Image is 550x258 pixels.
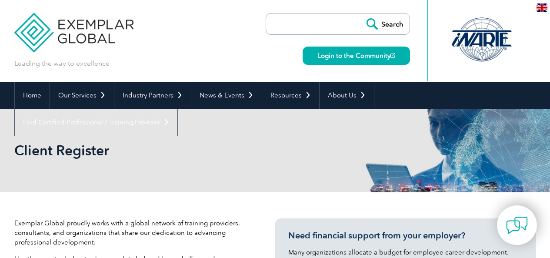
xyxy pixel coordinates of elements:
[191,82,262,109] a: News & Events
[14,59,110,68] p: Leading the way to excellence
[362,13,410,34] input: Search
[15,109,177,136] a: Find Certified Professional / Training Provider
[506,214,528,236] img: contact-chat.png
[303,47,410,65] a: Login to the Community
[262,82,319,109] a: Resources
[390,53,395,58] img: open_square.png
[320,82,374,109] a: About Us
[14,218,249,247] p: Exemplar Global proudly works with a global network of training providers, consultants, and organ...
[288,230,523,241] h3: Need financial support from your employer?
[114,82,191,109] a: Industry Partners
[15,82,50,109] a: Home
[14,144,380,157] h2: Client Register
[50,82,114,109] a: Our Services
[537,3,547,12] img: en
